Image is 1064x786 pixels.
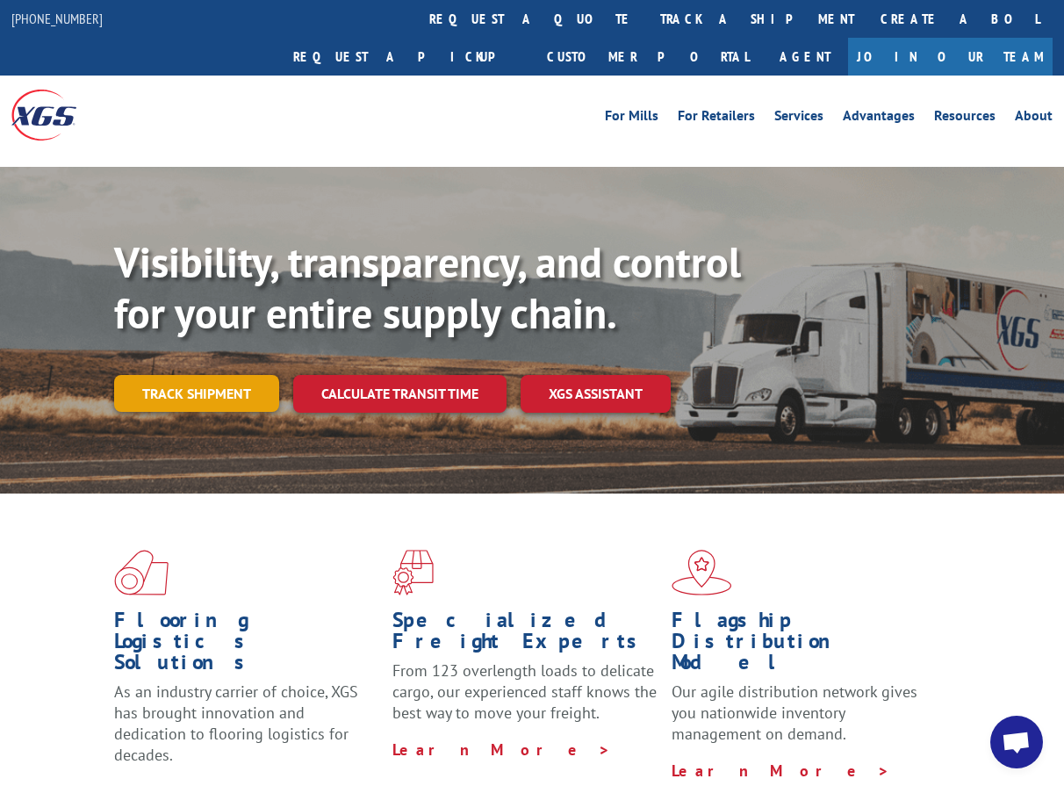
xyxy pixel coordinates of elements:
[114,609,379,681] h1: Flooring Logistics Solutions
[392,609,658,660] h1: Specialized Freight Experts
[392,660,658,739] p: From 123 overlength loads to delicate cargo, our experienced staff knows the best way to move you...
[848,38,1053,76] a: Join Our Team
[934,109,996,128] a: Resources
[605,109,658,128] a: For Mills
[762,38,848,76] a: Agent
[280,38,534,76] a: Request a pickup
[11,10,103,27] a: [PHONE_NUMBER]
[392,739,611,760] a: Learn More >
[114,550,169,595] img: xgs-icon-total-supply-chain-intelligence-red
[774,109,823,128] a: Services
[672,681,917,744] span: Our agile distribution network gives you nationwide inventory management on demand.
[521,375,671,413] a: XGS ASSISTANT
[392,550,434,595] img: xgs-icon-focused-on-flooring-red
[843,109,915,128] a: Advantages
[990,716,1043,768] div: Open chat
[672,609,937,681] h1: Flagship Distribution Model
[114,375,279,412] a: Track shipment
[293,375,507,413] a: Calculate transit time
[534,38,762,76] a: Customer Portal
[672,550,732,595] img: xgs-icon-flagship-distribution-model-red
[114,234,741,340] b: Visibility, transparency, and control for your entire supply chain.
[114,681,358,764] span: As an industry carrier of choice, XGS has brought innovation and dedication to flooring logistics...
[1015,109,1053,128] a: About
[678,109,755,128] a: For Retailers
[672,761,890,781] a: Learn More >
